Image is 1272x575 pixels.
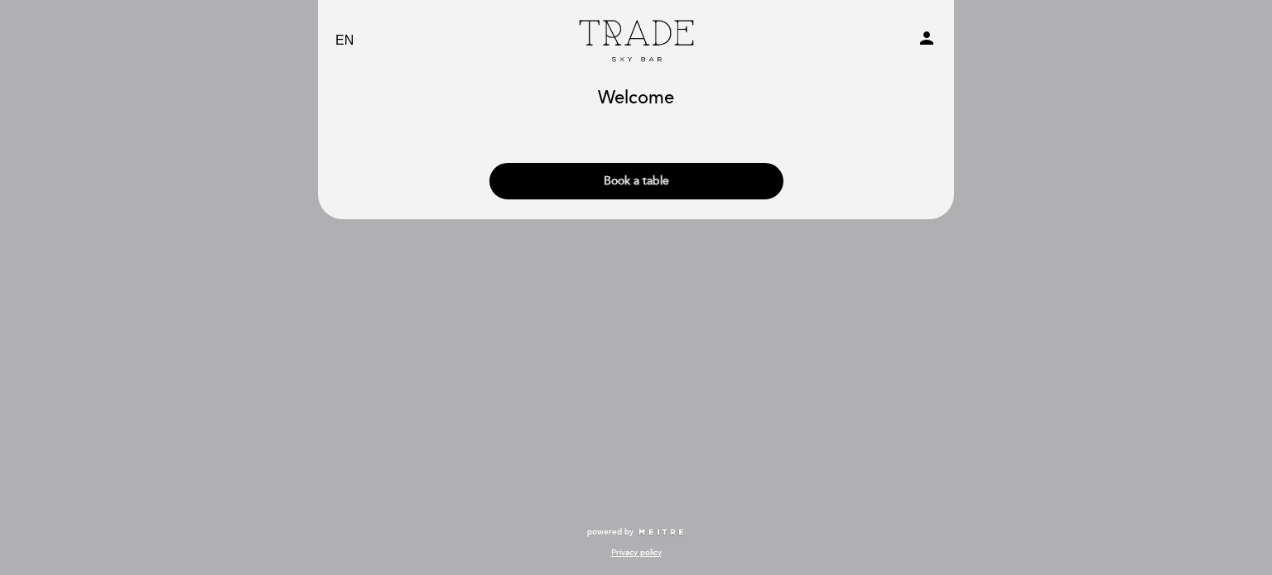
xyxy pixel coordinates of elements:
[587,526,634,538] span: powered by
[611,547,662,558] a: Privacy policy
[489,163,783,199] button: Book a table
[638,529,685,537] img: MEITRE
[598,89,674,108] h1: Welcome
[532,18,740,64] a: Trade Sky Bar
[587,526,685,538] a: powered by
[917,28,937,54] button: person
[917,28,937,48] i: person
